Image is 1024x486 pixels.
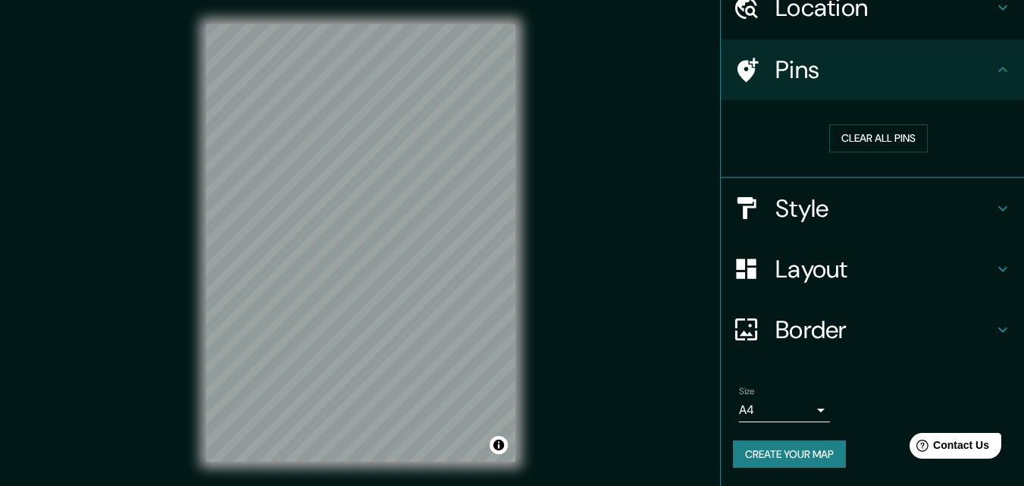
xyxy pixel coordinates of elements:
div: Pins [721,39,1024,100]
button: Create your map [733,441,846,469]
h4: Border [775,315,994,345]
h4: Style [775,193,994,224]
h4: Pins [775,55,994,85]
button: Clear all pins [829,124,928,152]
iframe: Help widget launcher [889,427,1007,469]
label: Size [739,384,755,397]
button: Toggle attribution [490,436,508,454]
canvas: Map [206,24,515,462]
div: Border [721,299,1024,360]
div: Layout [721,239,1024,299]
div: A4 [739,398,830,422]
div: Style [721,178,1024,239]
h4: Layout [775,254,994,284]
